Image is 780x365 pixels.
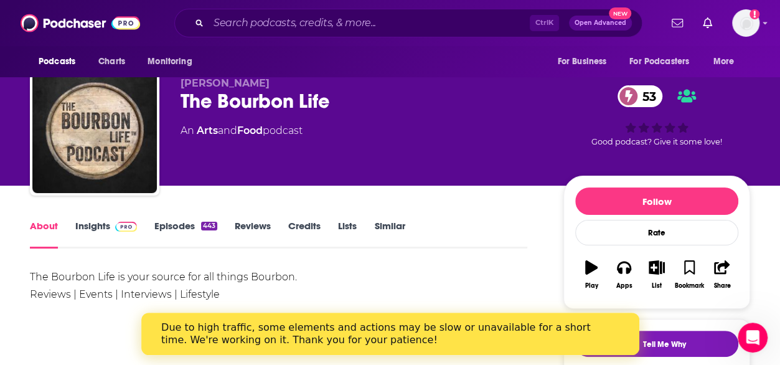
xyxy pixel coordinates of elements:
[75,220,137,249] a: InsightsPodchaser Pro
[139,50,208,73] button: open menu
[738,323,768,353] iframe: Intercom live chat
[705,50,750,73] button: open menu
[237,125,263,136] a: Food
[115,222,137,232] img: Podchaser Pro
[30,268,527,303] div: The Bourbon Life is your source for all things Bourbon. Reviews | Events | Interviews | Lifestyle
[575,252,608,297] button: Play
[652,282,662,290] div: List
[141,313,639,355] iframe: Intercom live chat banner
[563,77,750,154] div: 53Good podcast? Give it some love!
[530,15,559,31] span: Ctrl K
[575,20,626,26] span: Open Advanced
[630,85,662,107] span: 53
[609,7,631,19] span: New
[621,50,707,73] button: open menu
[575,187,738,215] button: Follow
[30,50,92,73] button: open menu
[643,339,686,349] span: Tell Me Why
[154,220,217,249] a: Episodes443
[732,9,759,37] img: User Profile
[732,9,759,37] button: Show profile menu
[618,85,662,107] a: 53
[575,220,738,245] div: Rate
[713,53,735,70] span: More
[148,53,192,70] span: Monitoring
[90,50,133,73] a: Charts
[557,53,606,70] span: For Business
[181,123,303,138] div: An podcast
[732,9,759,37] span: Logged in as aridings
[32,69,157,193] img: The Bourbon Life
[591,137,722,146] span: Good podcast? Give it some love!
[641,252,673,297] button: List
[713,282,730,290] div: Share
[39,53,75,70] span: Podcasts
[201,222,217,230] div: 443
[338,220,357,249] a: Lists
[673,252,705,297] button: Bookmark
[374,220,405,249] a: Similar
[548,50,622,73] button: open menu
[706,252,738,297] button: Share
[174,9,642,37] div: Search podcasts, credits, & more...
[218,125,237,136] span: and
[585,282,598,290] div: Play
[197,125,218,136] a: Arts
[98,53,125,70] span: Charts
[616,282,632,290] div: Apps
[21,11,140,35] img: Podchaser - Follow, Share and Rate Podcasts
[698,12,717,34] a: Show notifications dropdown
[209,13,530,33] input: Search podcasts, credits, & more...
[675,282,704,290] div: Bookmark
[288,220,321,249] a: Credits
[629,53,689,70] span: For Podcasters
[181,77,270,89] span: [PERSON_NAME]
[235,220,271,249] a: Reviews
[749,9,759,19] svg: Add a profile image
[667,12,688,34] a: Show notifications dropdown
[30,220,58,249] a: About
[575,331,738,357] button: tell me why sparkleTell Me Why
[569,16,632,31] button: Open AdvancedNew
[608,252,640,297] button: Apps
